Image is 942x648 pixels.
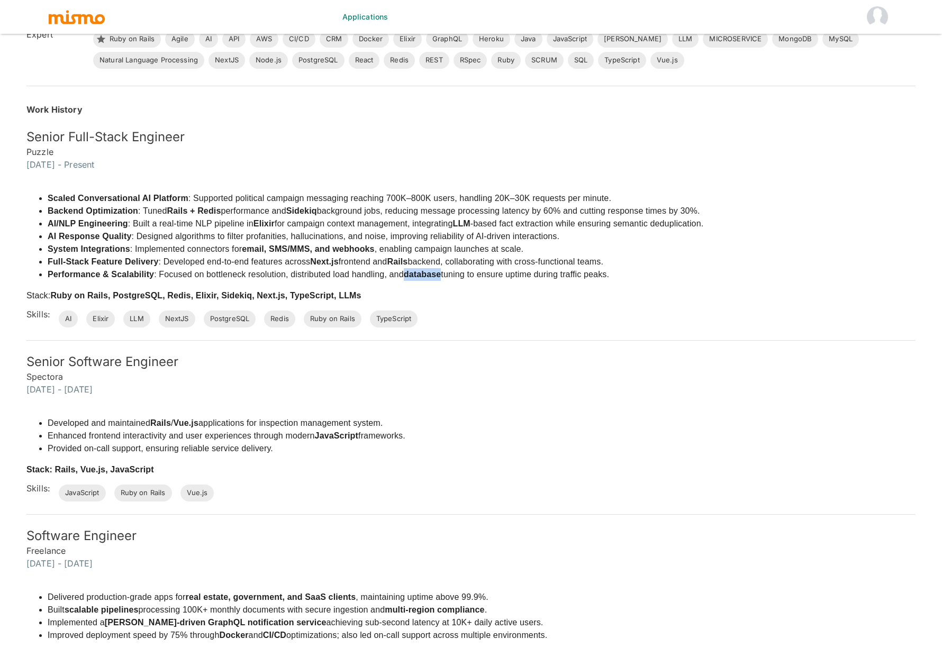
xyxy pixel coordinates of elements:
li: : Developed end-to-end features across frontend and backend, collaborating with cross-functional ... [48,255,703,268]
h6: Skills: [26,308,50,321]
span: RSpec [454,55,487,66]
span: Java [514,34,542,44]
h6: Work History [26,103,916,116]
span: React [349,55,380,66]
span: Docker [352,34,389,44]
strong: real estate, government, and SaaS clients [186,592,356,601]
h5: Senior Full-Stack Engineer [26,129,916,145]
h6: Freelance [26,544,916,557]
span: REST [419,55,449,66]
span: NextJS [209,55,245,66]
li: : Built a real-time NLP pipeline in for campaign context management, integrating -based fact extr... [48,217,703,230]
h6: [DATE] - [DATE] [26,383,916,396]
h6: Puzzle [26,145,916,158]
strong: AI Response Quality [48,232,131,241]
li: : Focused on bottleneck resolution, distributed load handling, and tuning to ensure uptime during... [48,268,703,281]
span: Natural Language Processing [93,55,204,66]
span: Agile [165,34,195,44]
span: Redis [264,314,295,324]
li: Provided on-call support, ensuring reliable service delivery. [48,442,405,455]
strong: Rails + Redis [167,206,221,215]
strong: Performance & Scalability [48,270,154,279]
span: CRM [320,34,348,44]
span: [PERSON_NAME] [597,34,668,44]
span: JavaScript [59,488,106,498]
span: NextJS [159,314,195,324]
strong: Rails [387,257,407,266]
li: : Supported political campaign messaging reaching 700K–800K users, handling 20K–30K requests per ... [48,192,703,205]
span: MySQL [822,34,859,44]
li: Developed and maintained / applications for inspection management system. [48,417,405,430]
span: SQL [568,55,594,66]
strong: Full-Stack Feature Delivery [48,257,158,266]
h6: Skills: [26,482,50,495]
span: AI [59,314,78,324]
h6: [DATE] - Present [26,158,916,171]
span: JavaScript [547,34,594,44]
span: Ruby on Rails [114,488,172,498]
h6: [DATE] - [DATE] [26,557,916,570]
h5: Senior Software Engineer [26,353,916,370]
li: Implemented a achieving sub-second latency at 10K+ daily active users. [48,616,547,629]
strong: LLM [452,219,470,228]
strong: email, SMS/MMS, and webhooks [242,244,374,253]
span: API [222,34,246,44]
li: Built processing 100K+ monthly documents with secure ingestion and . [48,604,547,616]
strong: Next.js [310,257,339,266]
img: logo [48,9,106,25]
span: LLM [672,34,699,44]
strong: AI/NLP Engineering [48,219,128,228]
li: : Designed algorithms to filter profanities, hallucinations, and noise, improving reliability of ... [48,230,703,243]
li: Enhanced frontend interactivity and user experiences through modern frameworks. [48,430,405,442]
span: AI [199,34,218,44]
span: PostgreSQL [292,55,345,66]
h6: Spectora [26,370,916,383]
li: Delivered production-grade apps for , maintaining uptime above 99.9%. [48,591,547,604]
span: Ruby on Rails [304,314,361,324]
span: TypeScript [370,314,418,324]
span: Vue.js [650,55,684,66]
span: Elixir [86,314,115,324]
p: Stack: [26,289,703,302]
span: PostgreSQL [204,314,256,324]
strong: Scaled Conversational AI Platform [48,194,188,203]
span: Elixir [393,34,422,44]
strong: Rails [150,418,171,427]
span: LLM [123,314,150,324]
li: : Tuned performance and background jobs, reducing message processing latency by 60% and cutting r... [48,205,703,217]
span: GraphQL [426,34,468,44]
img: HM wayfinder [867,6,888,28]
strong: Elixir [253,219,275,228]
span: MongoDB [772,34,818,44]
h6: Expert [26,28,85,41]
span: MICROSERVICE [703,34,768,44]
strong: scalable pipelines [65,605,139,614]
span: Node.js [249,55,288,66]
strong: Vue.js [174,418,198,427]
strong: Stack: Rails, Vue.js, JavaScript [26,465,154,474]
span: TypeScript [598,55,646,66]
span: Ruby [491,55,521,66]
strong: Ruby on Rails, PostgreSQL, Redis, Elixir, Sidekiq, Next.js, TypeScript, LLMs [50,291,361,300]
span: SCRUM [525,55,564,66]
span: Heroku [473,34,510,44]
span: CI/CD [283,34,315,44]
span: AWS [250,34,278,44]
strong: multi-region compliance [385,605,484,614]
strong: Backend Optimization [48,206,138,215]
strong: Sidekiq [286,206,317,215]
span: Redis [384,55,415,66]
li: : Implemented connectors for , enabling campaign launches at scale. [48,243,703,255]
h5: Software Engineer [26,527,916,544]
strong: CI/CD [263,631,286,640]
strong: JavaScript [315,431,358,440]
strong: System Integrations [48,244,130,253]
strong: database [404,270,441,279]
span: Ruby on Rails [103,34,161,44]
li: Improved deployment speed by 75% through and optimizations; also led on-call support across multi... [48,629,547,642]
strong: Docker [219,631,248,640]
strong: [PERSON_NAME]-driven GraphQL notification service [105,618,327,627]
span: Vue.js [180,488,214,498]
